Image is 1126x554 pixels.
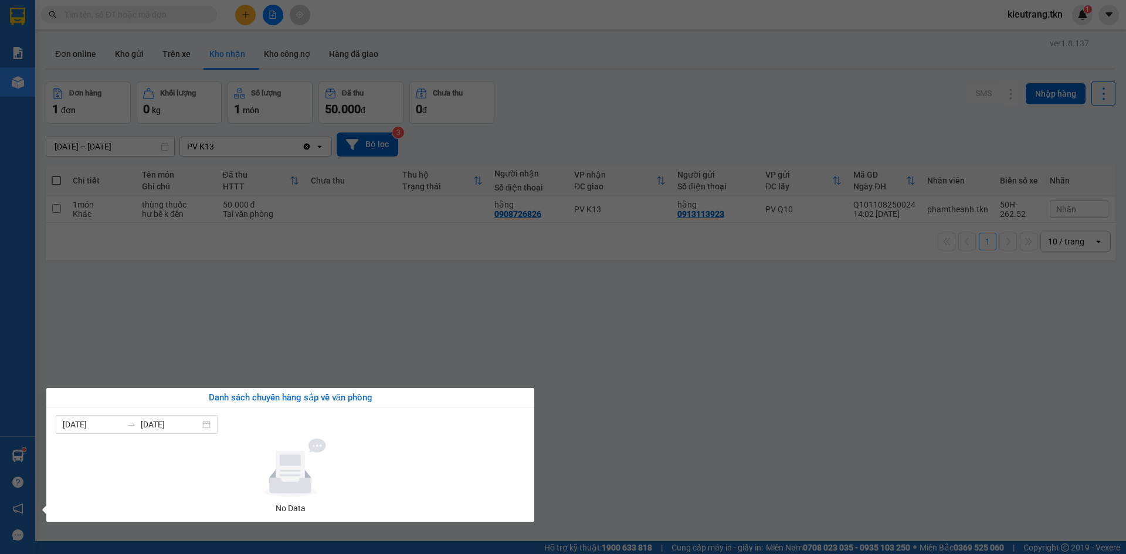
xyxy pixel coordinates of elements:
[56,391,525,405] div: Danh sách chuyến hàng sắp về văn phòng
[60,502,520,515] div: No Data
[127,420,136,429] span: to
[63,418,122,431] input: Từ ngày
[141,418,200,431] input: Đến ngày
[127,420,136,429] span: swap-right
